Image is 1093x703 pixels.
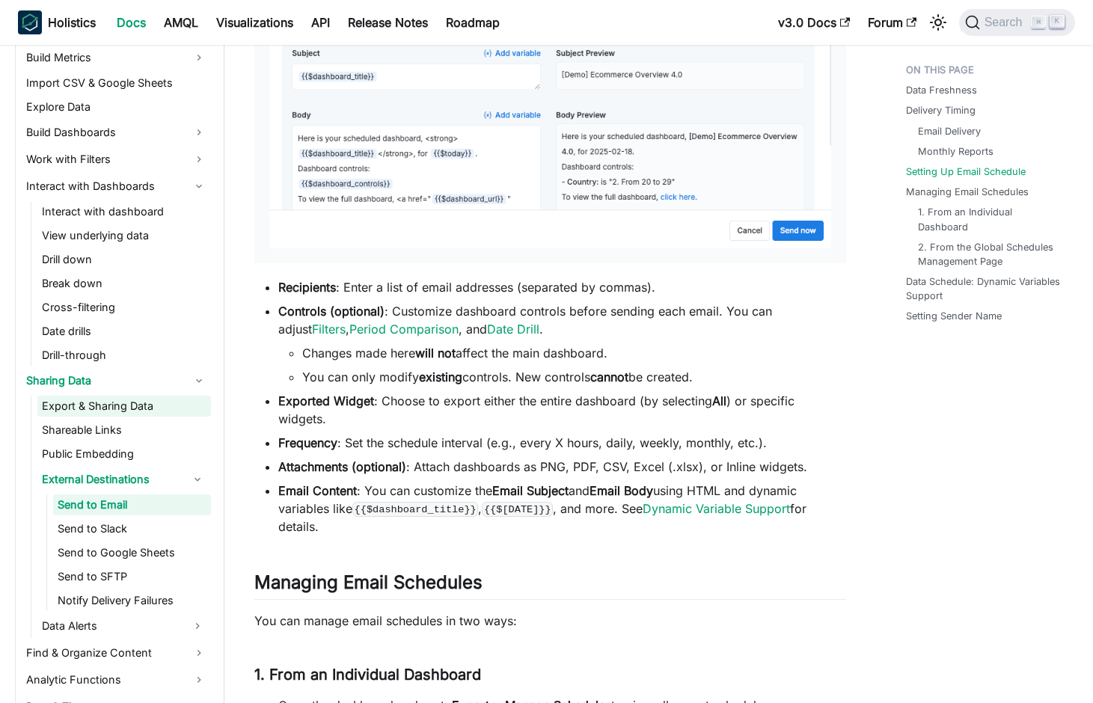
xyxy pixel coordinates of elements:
[53,566,211,587] a: Send to SFTP
[487,322,539,337] a: Date Drill
[22,174,211,198] a: Interact with Dashboards
[254,571,846,600] h2: Managing Email Schedules
[349,322,459,337] a: Period Comparison
[437,10,509,34] a: Roadmap
[769,10,859,34] a: v3.0 Docs
[1050,15,1065,28] kbd: K
[906,274,1069,303] a: Data Schedule: Dynamic Variables Support
[37,249,211,270] a: Drill down
[926,10,950,34] button: Switch between dark and light mode (currently light mode)
[37,420,211,440] a: Shareable Links
[254,612,846,630] p: You can manage email schedules in two ways:
[37,201,211,222] a: Interact with dashboard
[482,502,553,517] code: {{$[DATE]}}
[302,10,339,34] a: API
[918,240,1063,268] a: 2. From the Global Schedules Management Page
[906,103,976,117] a: Delivery Timing
[492,483,569,498] strong: Email Subject
[22,73,211,93] a: Import CSV & Google Sheets
[22,641,211,665] a: Find & Organize Content
[339,10,437,34] a: Release Notes
[48,13,96,31] b: Holistics
[302,368,846,386] li: You can only modify controls. New controls be created.
[37,467,184,491] a: External Destinations
[254,666,846,684] h3: 1. From an Individual Dashboard
[53,542,211,563] a: Send to Google Sheets
[980,16,1032,29] span: Search
[859,10,925,34] a: Forum
[959,9,1075,36] button: Search (Command+K)
[37,345,211,366] a: Drill-through
[918,144,994,159] a: Monthly Reports
[278,304,385,319] strong: Controls (optional)
[37,273,211,294] a: Break down
[352,502,478,517] code: {{$dashboard_title}}
[643,501,790,516] a: Dynamic Variable Support
[18,10,96,34] a: HolisticsHolistics
[590,483,653,498] strong: Email Body
[37,225,211,246] a: View underlying data
[906,185,1029,199] a: Managing Email Schedules
[918,205,1063,233] a: 1. From an Individual Dashboard
[184,614,211,638] button: Expand sidebar category 'Data Alerts'
[302,344,846,362] li: Changes made here affect the main dashboard.
[53,518,211,539] a: Send to Slack
[918,124,981,138] a: Email Delivery
[278,393,374,408] strong: Exported Widget
[18,10,42,34] img: Holistics
[53,590,211,611] a: Notify Delivery Failures
[108,10,155,34] a: Docs
[37,443,211,464] a: Public Embedding
[22,120,211,144] a: Build Dashboards
[419,369,462,384] strong: existing
[22,46,211,70] a: Build Metrics
[278,458,846,476] li: : Attach dashboards as PNG, PDF, CSV, Excel (.xlsx), or Inline widgets.
[278,280,336,295] strong: Recipients
[155,10,207,34] a: AMQL
[53,494,211,515] a: Send to Email
[1031,16,1046,29] kbd: ⌘
[37,396,211,417] a: Export & Sharing Data
[278,302,846,386] li: : Customize dashboard controls before sending each email. You can adjust , , and .
[37,297,211,318] a: Cross-filtering
[278,459,406,474] strong: Attachments (optional)
[278,482,846,535] li: : You can customize the and using HTML and dynamic variables like , , and more. See for details.
[184,467,211,491] button: Collapse sidebar category 'External Destinations'
[415,346,456,360] strong: will not
[22,668,211,692] a: Analytic Functions
[712,393,726,408] strong: All
[278,278,846,296] li: : Enter a list of email addresses (separated by commas).
[312,322,346,337] a: Filters
[906,83,977,97] a: Data Freshness
[37,321,211,342] a: Date drills
[278,483,357,498] strong: Email Content
[906,165,1026,179] a: Setting Up Email Schedule
[22,369,211,393] a: Sharing Data
[278,392,846,428] li: : Choose to export either the entire dashboard (by selecting ) or specific widgets.
[22,96,211,117] a: Explore Data
[22,147,211,171] a: Work with Filters
[278,435,337,450] strong: Frequency
[590,369,628,384] strong: cannot
[207,10,302,34] a: Visualizations
[906,309,1002,323] a: Setting Sender Name
[37,614,184,638] a: Data Alerts
[278,434,846,452] li: : Set the schedule interval (e.g., every X hours, daily, weekly, monthly, etc.).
